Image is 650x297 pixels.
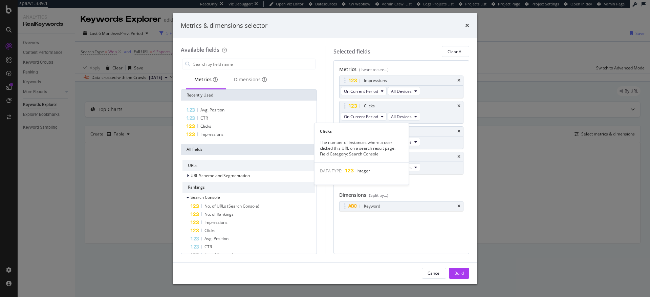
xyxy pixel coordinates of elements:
input: Search by field name [193,59,315,69]
div: All fields [181,144,317,155]
div: modal [173,13,477,284]
span: CTR [200,115,208,121]
div: times [457,204,460,208]
div: Clear All [448,49,463,55]
span: URL Scheme and Segmentation [191,173,250,178]
div: Clicks [364,103,375,109]
div: times [457,155,460,159]
div: The number of instances where a user clicked this URL on a search result page. Field Category: Se... [315,140,409,157]
div: Keywordtimes [339,201,464,211]
span: Impressions [204,219,227,225]
span: CTR [204,244,212,250]
span: Avg. Position [204,236,229,241]
div: times [457,104,460,108]
span: On Current Period [344,114,378,120]
div: Impressions [364,77,387,84]
div: URLs [182,160,315,171]
span: Avg. Position [200,107,224,113]
button: On Current Period [341,112,387,121]
div: Clicks [315,128,409,134]
iframe: Intercom live chat [627,274,643,290]
span: Search Console [191,194,220,200]
button: On Current Period [341,87,387,95]
button: All Devices [388,87,420,95]
div: ImpressionstimesOn Current PeriodAll Devices [339,76,464,98]
div: Metrics [339,66,464,76]
div: times [457,79,460,83]
span: On Current Period [344,88,378,94]
div: Rankings [182,182,315,193]
div: Available fields [181,46,219,54]
span: All Devices [391,88,412,94]
div: Cancel [428,270,440,276]
div: Keyword [364,203,380,210]
div: times [457,129,460,133]
div: Metrics [194,76,218,83]
div: Dimensions [234,76,267,83]
button: All Devices [388,112,420,121]
button: Cancel [422,268,446,279]
span: No. of Rankings [204,211,234,217]
div: (I want to see...) [359,67,389,72]
div: ClickstimesOn Current PeriodAll Devices [339,101,464,124]
span: Clicks [204,228,215,233]
button: Build [449,268,469,279]
div: Build [454,270,464,276]
div: (Split by...) [369,192,388,198]
div: Metrics & dimensions selector [181,21,267,30]
span: All Devices [391,114,412,120]
div: Recently Used [181,90,317,101]
span: DATA TYPE: [320,168,342,174]
div: Selected fields [333,48,370,56]
div: Dimensions [339,192,464,201]
span: Clicks [200,123,211,129]
span: Impressions [200,131,223,137]
span: Integer [356,168,370,174]
button: Clear All [442,46,469,57]
div: times [465,21,469,30]
span: No. of URLs (Search Console) [204,203,259,209]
